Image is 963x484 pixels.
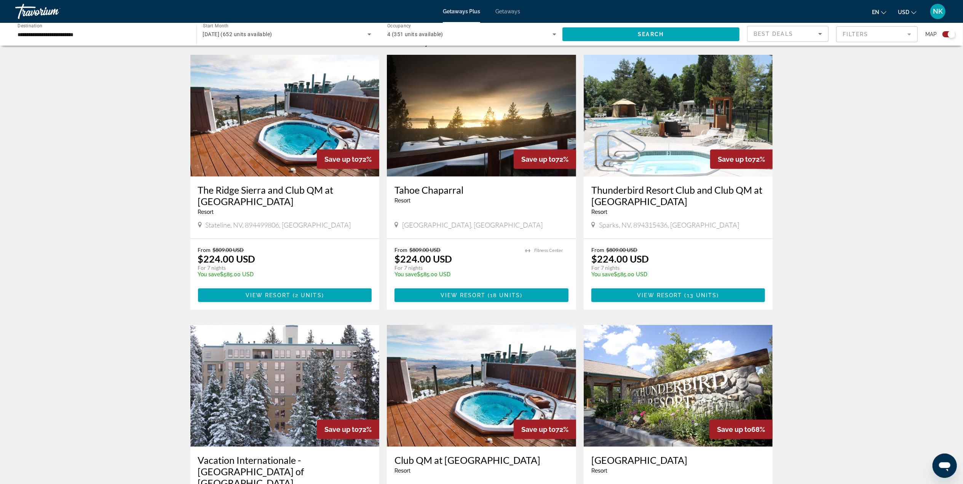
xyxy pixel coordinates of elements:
span: Save up to [717,425,751,433]
div: 68% [709,420,773,439]
p: $585.00 USD [198,271,364,277]
span: 18 units [490,292,520,298]
span: From [198,247,211,253]
img: A406E01X.jpg [584,325,773,447]
p: $224.00 USD [591,253,649,264]
img: ii_rgs1.jpg [190,55,380,177]
p: $585.00 USD [394,271,517,277]
mat-select: Sort by [754,29,822,38]
a: Travorium [15,2,91,21]
span: Map [925,29,937,40]
span: View Resort [246,292,291,298]
span: Fitness Center [534,248,563,253]
a: The Ridge Sierra and Club QM at [GEOGRAPHIC_DATA] [198,184,372,207]
div: 72% [317,150,379,169]
img: ii_ri21.jpg [387,325,576,447]
a: Thunderbird Resort Club and Club QM at [GEOGRAPHIC_DATA] [591,184,765,207]
span: 13 units [687,292,717,298]
span: Resort [394,468,410,474]
p: For 7 nights [198,264,364,271]
span: Best Deals [754,31,793,37]
span: You save [591,271,614,277]
button: Change currency [898,6,917,18]
span: $809.00 USD [409,247,441,253]
iframe: Button to launch messaging window [933,454,957,478]
span: Save up to [324,425,359,433]
span: You save [198,271,220,277]
p: For 7 nights [591,264,758,271]
div: 72% [317,420,379,439]
span: Save up to [521,155,556,163]
div: 72% [710,150,773,169]
div: 72% [514,420,576,439]
span: ( ) [485,292,522,298]
button: User Menu [928,3,948,19]
a: Club QM at [GEOGRAPHIC_DATA] [394,454,569,466]
span: USD [898,9,909,15]
span: Destination [18,23,42,29]
button: View Resort(13 units) [591,288,765,302]
img: ii_thb1.jpg [584,55,773,177]
span: ( ) [682,292,719,298]
button: Search [562,27,740,41]
p: $224.00 USD [394,253,452,264]
button: Filter [836,26,918,43]
div: 72% [514,150,576,169]
span: Search [638,31,664,37]
span: Start Month [203,24,228,29]
span: NK [933,8,943,15]
span: [DATE] (652 units available) [203,31,272,37]
span: 4 (351 units available) [387,31,443,37]
span: Resort [591,209,607,215]
a: Getaways Plus [443,8,480,14]
p: $224.00 USD [198,253,256,264]
p: $585.00 USD [591,271,758,277]
a: Tahoe Chaparral [394,184,569,196]
span: 2 units [295,292,322,298]
span: Resort [394,197,410,204]
span: ( ) [291,292,324,298]
span: $809.00 USD [213,247,244,253]
span: Save up to [718,155,752,163]
button: View Resort(2 units) [198,288,372,302]
span: Resort [591,468,607,474]
span: Stateline, NV, 894499806, [GEOGRAPHIC_DATA] [206,221,351,229]
span: en [872,9,879,15]
span: View Resort [637,292,682,298]
span: Occupancy [387,24,411,29]
p: For 7 nights [394,264,517,271]
span: [GEOGRAPHIC_DATA], [GEOGRAPHIC_DATA] [402,221,543,229]
span: You save [394,271,417,277]
a: [GEOGRAPHIC_DATA] [591,454,765,466]
span: View Resort [441,292,485,298]
span: Resort [198,209,214,215]
span: $809.00 USD [606,247,637,253]
img: ii_kby1.jpg [190,325,380,447]
span: Save up to [324,155,359,163]
span: Sparks, NV, 894315436, [GEOGRAPHIC_DATA] [599,221,739,229]
button: View Resort(18 units) [394,288,569,302]
span: From [394,247,407,253]
img: ii_tac1.jpg [387,55,576,177]
button: Change language [872,6,886,18]
span: Save up to [521,425,556,433]
a: Getaways [495,8,520,14]
span: From [591,247,604,253]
